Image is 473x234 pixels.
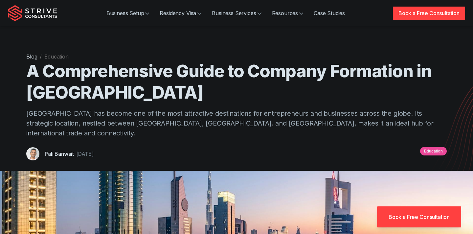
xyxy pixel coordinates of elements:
a: Blog [26,53,37,60]
time: [DATE] [76,151,94,157]
a: Education [420,147,447,155]
a: Pali Banwait [45,151,74,157]
img: Pali Banwait, CEO, Strive Consultants, Dubai, UAE [26,147,39,160]
h1: A Comprehensive Guide to Company Formation in [GEOGRAPHIC_DATA] [26,60,447,103]
span: - [74,151,76,157]
li: Education [44,53,69,60]
a: Business Setup [101,7,155,20]
a: Business Services [207,7,266,20]
a: Book a Free Consultation [393,7,465,20]
a: Resources [267,7,309,20]
img: Strive Consultants [8,5,57,21]
a: Case Studies [308,7,350,20]
p: [GEOGRAPHIC_DATA] has become one of the most attractive destinations for entrepreneurs and busine... [26,108,447,138]
a: Book a Free Consultation [377,206,461,227]
a: Residency Visa [154,7,207,20]
span: / [40,53,42,60]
